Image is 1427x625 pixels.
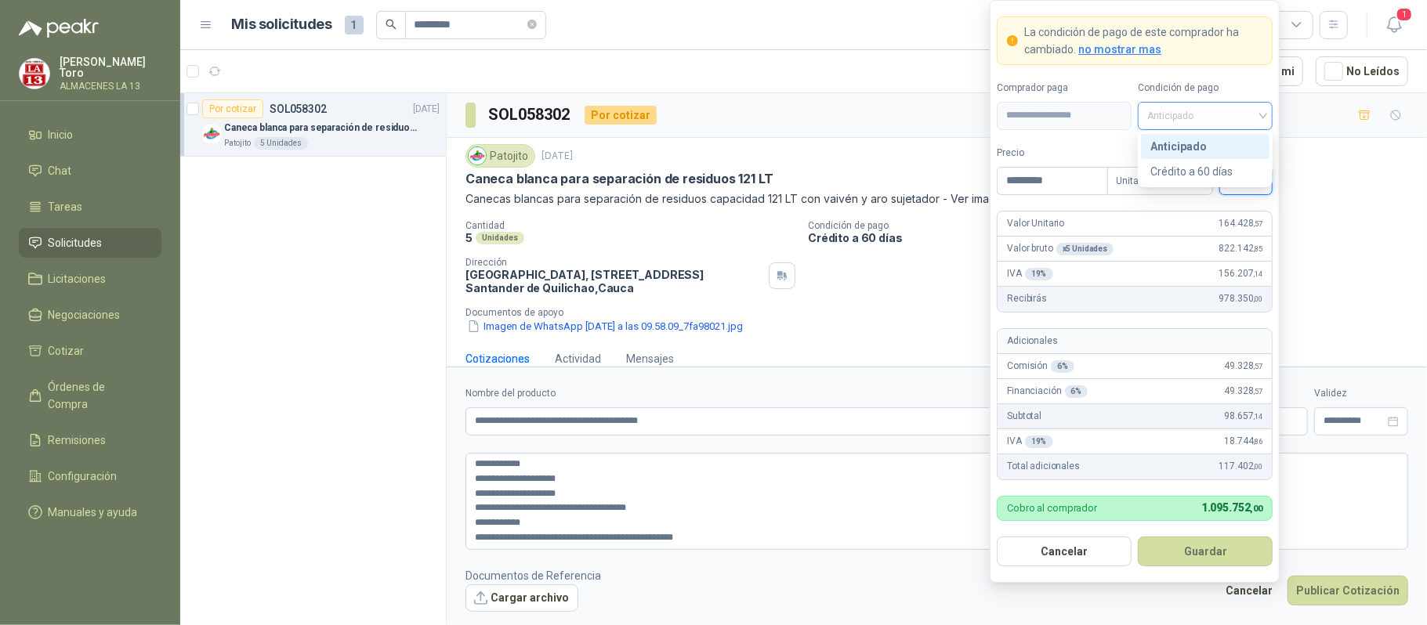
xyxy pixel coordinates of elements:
[1251,504,1263,514] span: ,00
[49,162,72,179] span: Chat
[1007,266,1052,281] p: IVA
[1056,243,1114,255] div: x 5 Unidades
[1141,159,1269,184] div: Crédito a 60 días
[49,342,85,359] span: Cotizar
[19,156,161,186] a: Chat
[808,231,1421,244] p: Crédito a 60 días
[1117,169,1204,193] span: Unitario con IVA
[626,350,674,367] div: Mensajes
[49,198,83,215] span: Tareas
[997,146,1106,161] label: Precio
[1007,503,1097,513] p: Cobro al comprador
[19,372,161,419] a: Órdenes de Compra
[224,137,251,150] p: Patojito
[49,432,107,449] span: Remisiones
[1138,81,1273,96] label: Condición de pago
[1288,576,1408,605] button: Publicar Cotización
[49,378,147,413] span: Órdenes de Compra
[1007,459,1080,474] p: Total adicionales
[1007,409,1041,424] p: Subtotal
[19,264,161,294] a: Licitaciones
[49,468,118,485] span: Configuración
[1051,360,1074,373] div: 6 %
[19,120,161,150] a: Inicio
[1254,387,1263,396] span: ,57
[488,103,572,127] h3: SOL058302
[202,99,263,118] div: Por cotizar
[1219,241,1263,256] span: 822.142
[1225,434,1263,449] span: 18.744
[808,220,1421,231] p: Condición de pago
[49,270,107,287] span: Licitaciones
[1225,409,1263,424] span: 98.657
[465,231,473,244] p: 5
[1141,134,1269,159] div: Anticipado
[527,20,537,29] span: close-circle
[1254,437,1263,446] span: ,86
[19,497,161,527] a: Manuales y ayuda
[1007,384,1088,399] p: Financiación
[1007,359,1074,374] p: Comisión
[49,126,74,143] span: Inicio
[1201,501,1262,514] span: 1.095.752
[527,17,537,32] span: close-circle
[60,81,161,91] p: ALMACENES LA 13
[997,536,1132,566] button: Cancelar
[19,461,161,491] a: Configuración
[465,257,762,268] p: Dirección
[1219,459,1263,474] span: 117.402
[224,121,419,135] p: Caneca blanca para separación de residuos 121 LT
[465,190,1408,208] p: Canecas blancas para separación de residuos capacidad 121 LT con vaivén y aro sujetador - Ver ima...
[1138,536,1273,566] button: Guardar
[1219,216,1263,231] span: 164.428
[1314,386,1408,401] label: Validez
[180,93,446,157] a: Por cotizarSOL058302[DATE] Company LogoCaneca blanca para separación de residuos 121 LTPatojito5 ...
[541,149,573,164] p: [DATE]
[232,13,332,36] h1: Mis solicitudes
[465,584,578,612] button: Cargar archivo
[1025,268,1053,280] div: 19 %
[1007,434,1052,449] p: IVA
[270,103,327,114] p: SOL058302
[19,19,99,38] img: Logo peakr
[254,137,308,150] div: 5 Unidades
[465,171,773,187] p: Caneca blanca para separación de residuos 121 LT
[1316,56,1408,86] button: No Leídos
[345,16,364,34] span: 1
[49,234,103,251] span: Solicitudes
[1065,385,1088,398] div: 6 %
[1007,35,1018,46] span: exclamation-circle
[476,232,524,244] div: Unidades
[555,350,601,367] div: Actividad
[386,19,397,30] span: search
[1219,266,1263,281] span: 156.207
[1024,23,1262,58] p: La condición de pago de este comprador ha cambiado.
[413,102,440,117] p: [DATE]
[20,59,49,89] img: Company Logo
[1254,362,1263,370] span: ,57
[19,228,161,258] a: Solicitudes
[465,567,601,584] p: Documentos de Referencia
[19,425,161,455] a: Remisiones
[202,125,221,143] img: Company Logo
[1254,412,1263,421] span: ,14
[1007,241,1114,256] p: Valor bruto
[1147,104,1263,128] span: Anticipado
[1225,384,1263,399] span: 49.328
[1217,576,1281,605] button: Cancelar
[1254,219,1263,228] span: ,57
[1254,269,1263,278] span: ,14
[1007,291,1047,306] p: Recibirás
[465,307,1421,318] p: Documentos de apoyo
[1254,462,1263,471] span: ,00
[1219,291,1263,306] span: 978.350
[465,350,530,367] div: Cotizaciones
[1225,359,1263,374] span: 49.328
[585,106,657,125] div: Por cotizar
[1396,7,1413,22] span: 1
[465,386,1089,401] label: Nombre del producto
[1007,334,1057,349] p: Adicionales
[1150,138,1260,155] div: Anticipado
[1025,435,1053,448] div: 19 %
[1007,216,1064,231] p: Valor Unitario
